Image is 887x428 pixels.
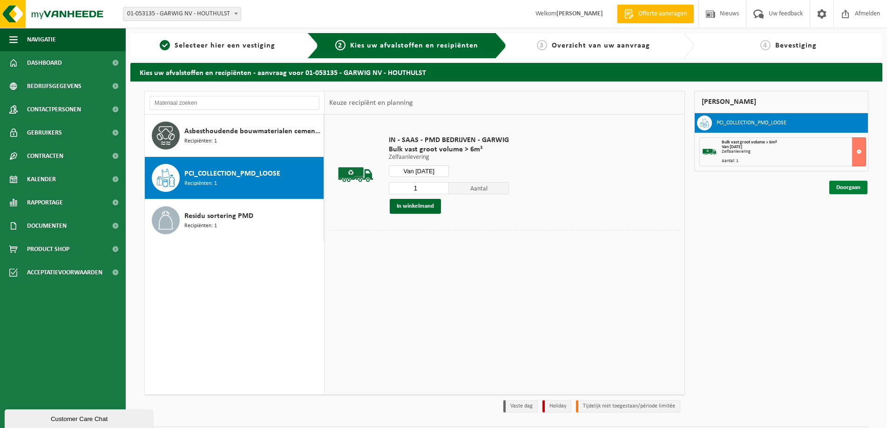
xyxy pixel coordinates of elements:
p: Zelfaanlevering [389,154,509,161]
span: 01-053135 - GARWIG NV - HOUTHULST [123,7,241,20]
span: Asbesthoudende bouwmaterialen cementgebonden (hechtgebonden) [184,126,321,137]
span: Navigatie [27,28,56,51]
button: Asbesthoudende bouwmaterialen cementgebonden (hechtgebonden) Recipiënten: 1 [145,115,324,157]
span: Kalender [27,168,56,191]
button: In winkelmand [390,199,441,214]
span: Offerte aanvragen [636,9,689,19]
span: Recipiënten: 1 [184,179,217,188]
div: Keuze recipiënt en planning [325,91,418,115]
h2: Kies uw afvalstoffen en recipiënten - aanvraag voor 01-053135 - GARWIG NV - HOUTHULST [130,63,882,81]
span: Contactpersonen [27,98,81,121]
span: Overzicht van uw aanvraag [552,42,650,49]
li: Vaste dag [503,400,538,413]
button: Residu sortering PMD Recipiënten: 1 [145,199,324,241]
span: Selecteer hier een vestiging [175,42,275,49]
span: Dashboard [27,51,62,75]
span: Recipiënten: 1 [184,137,217,146]
div: Zelfaanlevering [722,149,866,154]
h3: PCI_COLLECTION_PMD_LOOSE [717,115,786,130]
span: 4 [760,40,771,50]
span: 1 [160,40,170,50]
span: Aantal [449,182,509,194]
div: [PERSON_NAME] [694,91,868,113]
span: Rapportage [27,191,63,214]
span: PCI_COLLECTION_PMD_LOOSE [184,168,280,179]
iframe: chat widget [5,408,156,428]
span: Acceptatievoorwaarden [27,261,102,284]
a: 1Selecteer hier een vestiging [135,40,300,51]
span: Documenten [27,214,67,238]
span: Bedrijfsgegevens [27,75,81,98]
span: Kies uw afvalstoffen en recipiënten [350,42,478,49]
input: Materiaal zoeken [149,96,319,110]
span: 2 [335,40,345,50]
strong: Van [DATE] [722,144,742,149]
span: Bulk vast groot volume > 6m³ [389,145,509,154]
span: 3 [537,40,547,50]
a: Doorgaan [829,181,867,194]
span: Gebruikers [27,121,62,144]
a: Offerte aanvragen [617,5,694,23]
span: Recipiënten: 1 [184,222,217,231]
strong: [PERSON_NAME] [556,10,603,17]
span: 01-053135 - GARWIG NV - HOUTHULST [123,7,241,21]
span: Bevestiging [775,42,817,49]
span: Residu sortering PMD [184,211,253,222]
span: Contracten [27,144,63,168]
span: Bulk vast groot volume > 6m³ [722,140,777,145]
input: Selecteer datum [389,165,449,177]
div: Aantal: 1 [722,159,866,163]
span: IN - SAAS - PMD BEDRIJVEN - GARWIG [389,136,509,145]
button: PCI_COLLECTION_PMD_LOOSE Recipiënten: 1 [145,157,324,199]
li: Holiday [542,400,571,413]
span: Product Shop [27,238,69,261]
li: Tijdelijk niet toegestaan/période limitée [576,400,680,413]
